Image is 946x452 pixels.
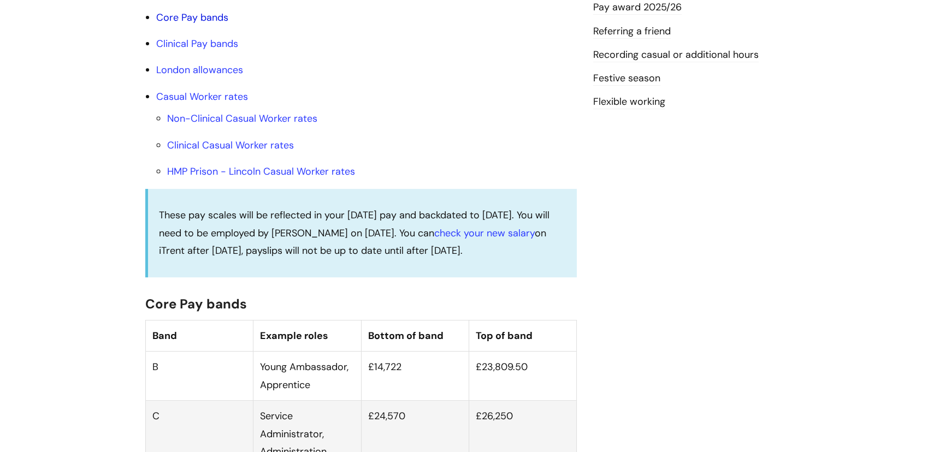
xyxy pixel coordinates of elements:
[593,25,671,39] a: Referring a friend
[593,1,682,15] a: Pay award 2025/26
[253,320,361,351] th: Example roles
[434,227,535,240] a: check your new salary
[167,112,317,125] a: Non-Clinical Casual Worker rates
[593,48,759,62] a: Recording casual or additional hours
[167,139,294,152] a: Clinical Casual Worker rates
[469,320,576,351] th: Top of band
[593,95,665,109] a: Flexible working
[156,90,248,103] a: Casual Worker rates
[361,320,469,351] th: Bottom of band
[593,72,660,86] a: Festive season
[156,63,243,76] a: London allowances
[146,352,253,401] td: B
[469,352,576,401] td: £23,809.50
[167,165,355,178] a: HMP Prison - Lincoln Casual Worker rates
[361,352,469,401] td: £14,722
[146,320,253,351] th: Band
[145,295,247,312] span: Core Pay bands
[159,206,566,259] p: These pay scales will be reflected in your [DATE] pay and backdated to [DATE]. You will need to b...
[253,352,361,401] td: Young Ambassador, Apprentice
[156,11,228,24] a: Core Pay bands
[156,37,238,50] a: Clinical Pay bands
